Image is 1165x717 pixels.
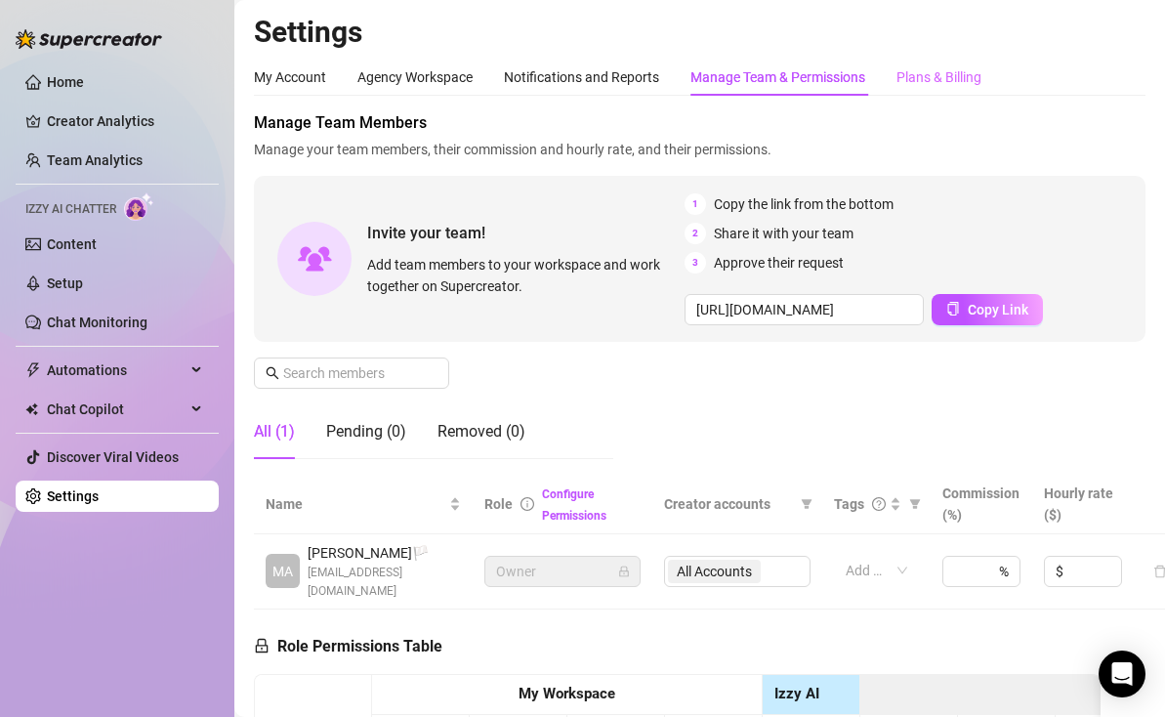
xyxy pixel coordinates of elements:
[664,493,793,515] span: Creator accounts
[437,420,525,443] div: Removed (0)
[690,66,865,88] div: Manage Team & Permissions
[25,402,38,416] img: Chat Copilot
[254,420,295,443] div: All (1)
[685,252,706,274] span: 3
[25,200,116,219] span: Izzy AI Chatter
[16,29,162,49] img: logo-BBDzfeDw.svg
[47,355,186,386] span: Automations
[47,74,84,90] a: Home
[1032,475,1134,534] th: Hourly rate ($)
[685,193,706,215] span: 1
[367,221,685,245] span: Invite your team!
[254,139,1145,160] span: Manage your team members, their commission and hourly rate, and their permissions.
[47,315,147,330] a: Chat Monitoring
[47,394,186,425] span: Chat Copilot
[326,420,406,443] div: Pending (0)
[25,362,41,378] span: thunderbolt
[367,254,677,297] span: Add team members to your workspace and work together on Supercreator.
[266,366,279,380] span: search
[283,362,422,384] input: Search members
[909,498,921,510] span: filter
[714,193,894,215] span: Copy the link from the bottom
[254,14,1145,51] h2: Settings
[520,497,534,511] span: info-circle
[968,302,1028,317] span: Copy Link
[124,192,154,221] img: AI Chatter
[905,489,925,519] span: filter
[946,302,960,316] span: copy
[254,66,326,88] div: My Account
[685,223,706,244] span: 2
[254,111,1145,135] span: Manage Team Members
[834,493,864,515] span: Tags
[308,564,461,601] span: [EMAIL_ADDRESS][DOMAIN_NAME]
[47,105,203,137] a: Creator Analytics
[47,152,143,168] a: Team Analytics
[266,493,445,515] span: Name
[504,66,659,88] div: Notifications and Reports
[254,475,473,534] th: Name
[896,66,981,88] div: Plans & Billing
[254,635,442,658] h5: Role Permissions Table
[357,66,473,88] div: Agency Workspace
[931,475,1032,534] th: Commission (%)
[496,557,629,586] span: Owner
[47,449,179,465] a: Discover Viral Videos
[484,496,513,512] span: Role
[714,223,853,244] span: Share it with your team
[797,489,816,519] span: filter
[872,497,886,511] span: question-circle
[308,542,461,564] span: [PERSON_NAME] 🏳️
[801,498,812,510] span: filter
[47,275,83,291] a: Setup
[254,638,270,654] span: lock
[519,685,615,702] strong: My Workspace
[618,566,630,577] span: lock
[1099,651,1145,697] div: Open Intercom Messenger
[272,561,293,582] span: MA
[714,252,844,274] span: Approve their request
[542,487,606,523] a: Configure Permissions
[932,294,1043,325] button: Copy Link
[774,685,819,702] strong: Izzy AI
[47,488,99,504] a: Settings
[47,236,97,252] a: Content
